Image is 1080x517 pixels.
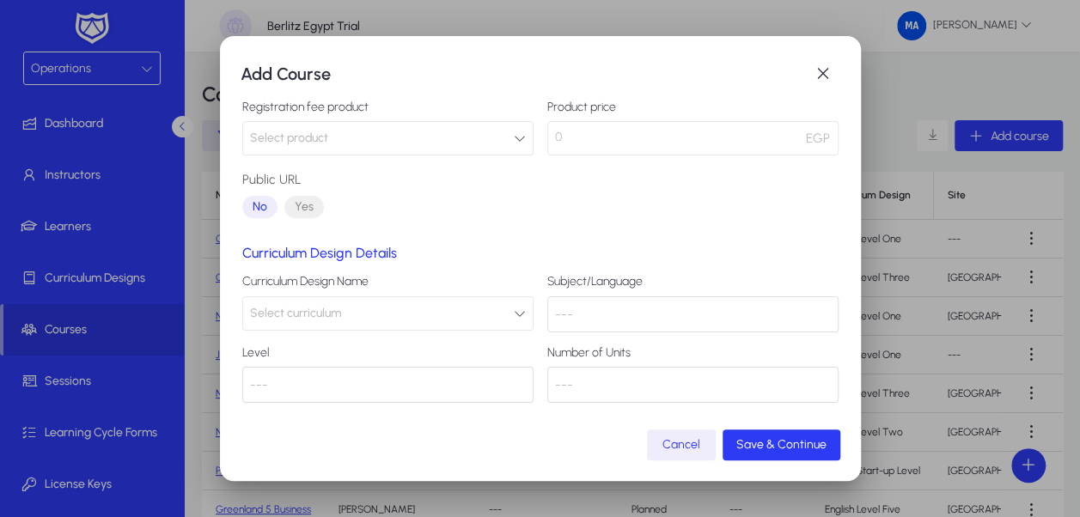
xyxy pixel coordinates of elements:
h1: Add Course [241,60,806,88]
mat-button-toggle-group: Font Style [242,190,324,224]
p: 0 [547,121,839,155]
span: --- [250,374,268,395]
button: Cancel [647,429,716,460]
label: Product price [547,100,839,114]
span: Select curriculum [250,296,341,331]
span: Save & Continue [736,437,827,452]
span: --- [555,304,573,325]
span: EGP [806,128,830,149]
span: Select product [250,121,328,155]
span: Cancel [662,437,700,452]
button: No [242,196,278,218]
button: Save & Continue [723,429,840,460]
label: Number of Units [547,346,839,360]
label: Level [242,346,534,360]
span: --- [555,374,573,395]
label: Curriculum Design Name [242,275,534,289]
label: Registration fee product [242,100,534,114]
label: Subject/Language [547,275,839,289]
button: Yes [284,196,324,218]
label: Public URL [242,169,324,190]
p: Curriculum Design Details [242,245,839,261]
